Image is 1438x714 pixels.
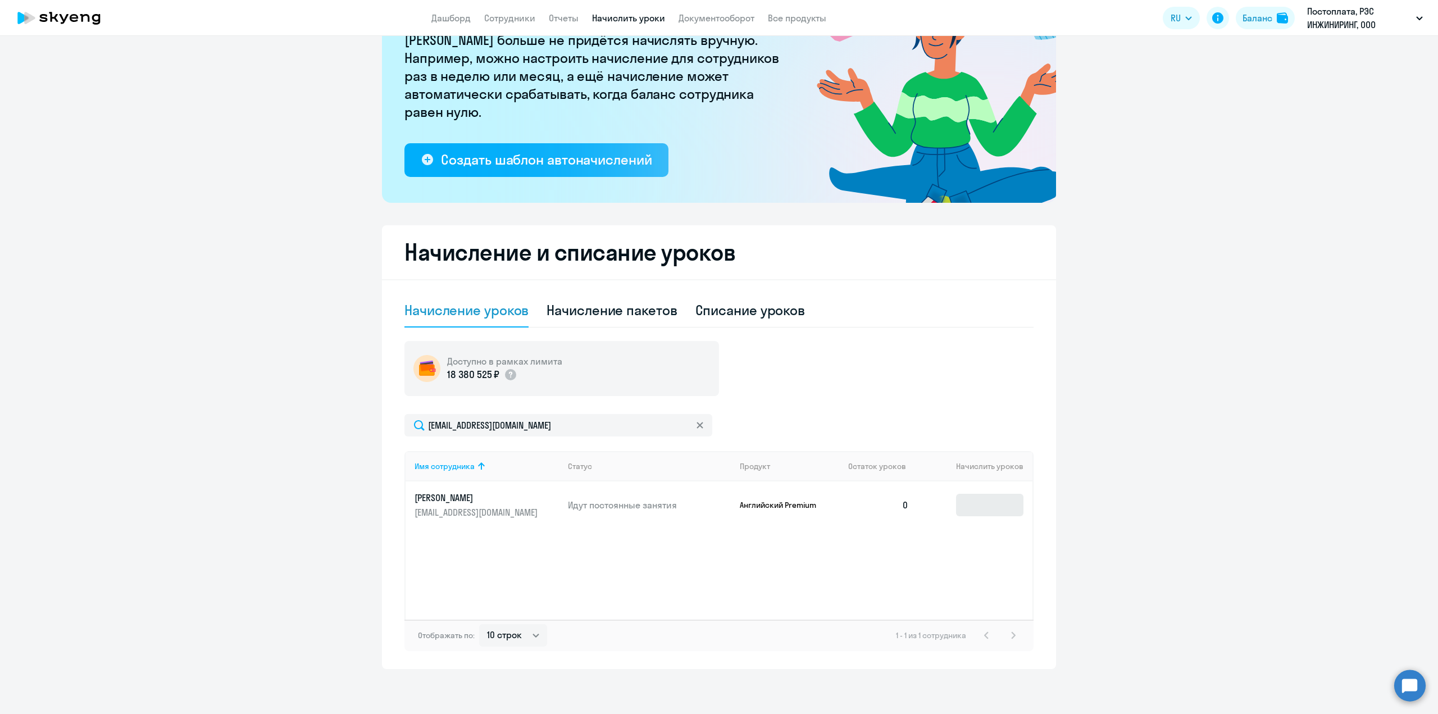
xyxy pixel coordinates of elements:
[415,461,559,471] div: Имя сотрудника
[404,414,712,436] input: Поиск по имени, email, продукту или статусу
[447,355,562,367] h5: Доступно в рамках лимита
[404,301,529,319] div: Начисление уроков
[404,31,786,121] p: [PERSON_NAME] больше не придётся начислять вручную. Например, можно настроить начисление для сотр...
[695,301,806,319] div: Списание уроков
[1307,4,1412,31] p: Постоплата, РЭС ИНЖИНИРИНГ, ООО
[848,461,918,471] div: Остаток уроков
[418,630,475,640] span: Отображать по:
[1163,7,1200,29] button: RU
[415,492,540,504] p: [PERSON_NAME]
[431,12,471,24] a: Дашборд
[740,461,840,471] div: Продукт
[740,500,824,510] p: Английский Premium
[848,461,906,471] span: Остаток уроков
[918,451,1032,481] th: Начислить уроков
[547,301,677,319] div: Начисление пакетов
[1171,11,1181,25] span: RU
[679,12,754,24] a: Документооборот
[441,151,652,169] div: Создать шаблон автоначислений
[404,143,668,177] button: Создать шаблон автоначислений
[549,12,579,24] a: Отчеты
[568,461,592,471] div: Статус
[740,461,770,471] div: Продукт
[768,12,826,24] a: Все продукты
[568,499,731,511] p: Идут постоянные занятия
[568,461,731,471] div: Статус
[1236,7,1295,29] button: Балансbalance
[839,481,918,529] td: 0
[1277,12,1288,24] img: balance
[484,12,535,24] a: Сотрудники
[413,355,440,382] img: wallet-circle.png
[415,461,475,471] div: Имя сотрудника
[592,12,665,24] a: Начислить уроки
[415,492,559,519] a: [PERSON_NAME][EMAIL_ADDRESS][DOMAIN_NAME]
[896,630,966,640] span: 1 - 1 из 1 сотрудника
[1302,4,1428,31] button: Постоплата, РЭС ИНЖИНИРИНГ, ООО
[1243,11,1272,25] div: Баланс
[447,367,499,382] p: 18 380 525 ₽
[415,506,540,519] p: [EMAIL_ADDRESS][DOMAIN_NAME]
[404,239,1034,266] h2: Начисление и списание уроков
